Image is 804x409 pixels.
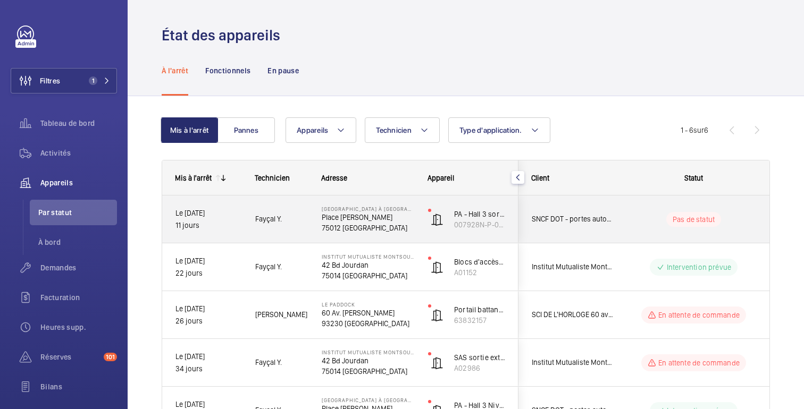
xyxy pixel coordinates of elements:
img: automatic_door.svg [431,309,443,321]
font: Filtres [40,76,60,85]
font: Bilans [40,382,62,391]
font: 11 jours [175,221,199,229]
font: Heures supp. [40,323,86,331]
font: 75012 [GEOGRAPHIC_DATA] [322,224,407,232]
font: 93230 [GEOGRAPHIC_DATA] [322,319,409,328]
font: En pause [267,66,299,75]
font: 1 [92,77,95,84]
font: Fonctionnels [205,66,250,75]
font: Institut Mutualiste Montsouris [322,253,420,260]
font: À bord [38,238,61,246]
font: A02986 [454,364,480,372]
font: 42 Bd Jourdan [322,356,368,365]
font: SNCF DOT - portes automatiques [532,215,637,223]
font: Place [PERSON_NAME] [322,213,392,221]
font: SAS sortie extérieure - Record DSTA 20 - Coulissante vitrée 2 portes [454,353,677,362]
font: 42 Bd Jourdan [322,261,368,269]
font: Pas de statut [673,215,715,224]
font: État des appareils [162,26,280,44]
font: 75014 [GEOGRAPHIC_DATA] [322,271,407,280]
font: Institut Mutualiste Montsouris [322,349,420,355]
font: SCI DE L'HORLOGE 60 av [PERSON_NAME] 93320 [GEOGRAPHIC_DATA] [532,310,751,319]
font: Technicien [255,174,290,182]
font: 26 jours [175,317,203,325]
font: 6 [704,126,708,134]
font: Le [DATE] [175,257,205,265]
font: Fayçal Y. [255,358,282,367]
font: [GEOGRAPHIC_DATA] à [GEOGRAPHIC_DATA] [322,206,439,212]
button: Filtres1 [11,68,117,93]
font: Portail battant entrée [454,305,523,314]
font: Le [DATE] [175,304,205,313]
font: 22 jours [175,269,203,277]
font: Appareil [428,174,454,182]
font: Appareils [40,178,73,187]
font: Client [531,174,549,182]
font: Le [DATE] [175,209,205,217]
font: Le [DATE] [175,400,205,408]
font: A01152 [454,268,477,277]
font: 101 [106,353,115,361]
font: Tableau de bord [40,119,95,127]
button: Mis à l'arrêt [161,117,218,143]
font: Technicien [376,126,412,134]
img: automatic_door.svg [431,356,443,369]
font: Pannes [234,126,258,134]
button: Pannes [217,117,275,143]
font: [GEOGRAPHIC_DATA] à [GEOGRAPHIC_DATA] [322,397,439,403]
button: Appareils [286,117,356,143]
font: Statut [684,174,703,182]
font: Type d'application. [459,126,522,134]
font: Intervention prévue [667,263,731,271]
font: À l'arrêt [162,66,188,75]
button: Technicien [365,117,440,143]
font: Blocs d'accès 9,10,11 - BESAM Power Swing - Battante 2 portes [454,258,656,266]
font: Fayçal Y. [255,215,282,223]
font: Réserves [40,353,72,361]
font: Mis à l'arrêt [170,126,208,134]
font: En attente de commande [658,311,740,319]
img: automatic_door.svg [431,261,443,274]
font: En attente de commande [658,359,740,367]
font: Mis à l'arrêt [175,174,212,182]
font: 63832157 [454,316,487,325]
font: 34 jours [175,364,203,373]
font: Demandes [40,263,77,272]
font: Le Paddock [322,301,355,308]
font: Le [DATE] [175,352,205,361]
font: 1 - 6 [681,126,693,134]
font: [PERSON_NAME] [255,310,307,319]
font: Fayçal Y. [255,262,282,271]
font: Institut Mutualiste Montsouris [532,358,628,367]
img: automatic_door.svg [431,213,443,226]
font: PA - Hall 3 sortie Objet trouvé et consigne (ex PA11) [454,210,619,218]
font: 007928N-P-0-14-0-11 [454,220,524,229]
font: 60 Av. [PERSON_NAME] [322,309,395,317]
font: 75014 [GEOGRAPHIC_DATA] [322,367,407,376]
button: Type d'application. [448,117,550,143]
font: Activités [40,149,71,157]
font: Appareils [297,126,328,134]
font: Facturation [40,293,80,302]
font: Adresse [321,174,347,182]
font: sur [693,126,704,134]
font: Par statut [38,208,72,217]
font: Institut Mutualiste Montsouris [532,262,628,271]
